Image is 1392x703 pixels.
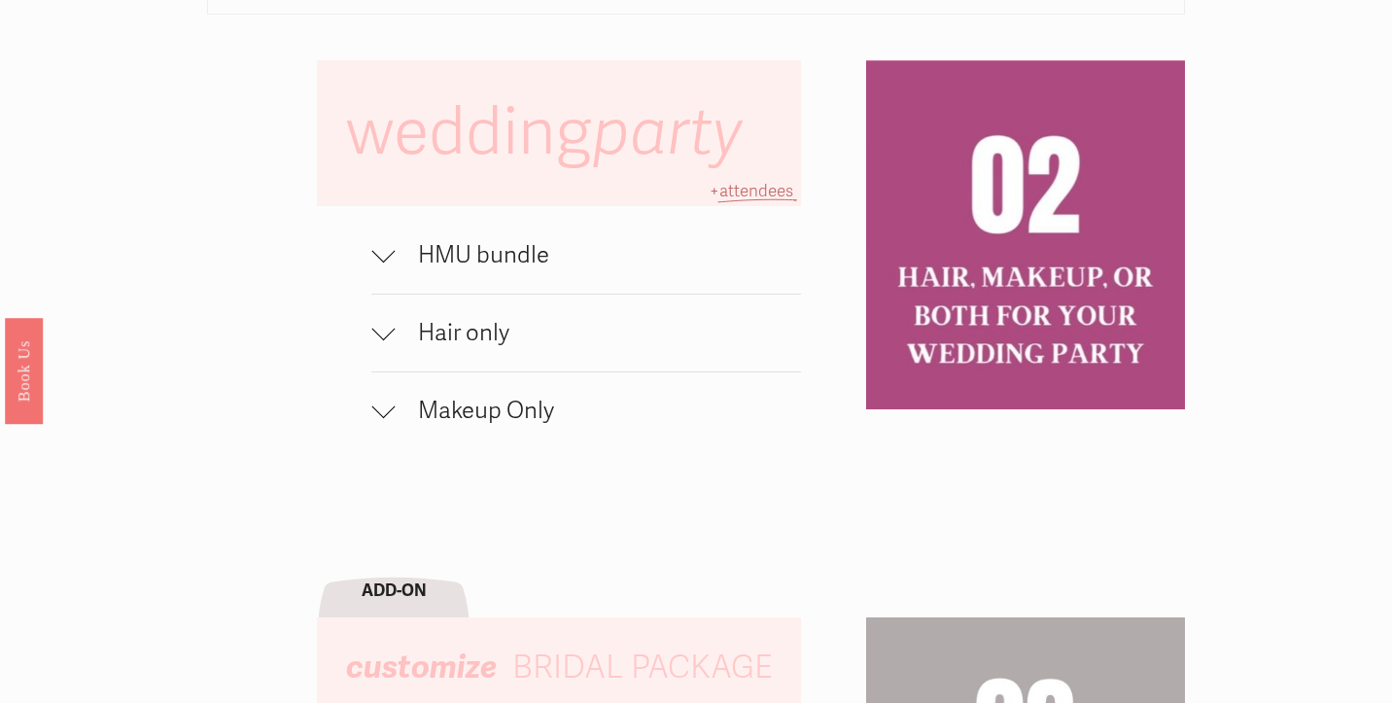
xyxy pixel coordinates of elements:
span: BRIDAL PACKAGE [512,648,773,687]
span: Hair only [395,319,800,347]
strong: ADD-ON [362,580,427,601]
span: Makeup Only [395,397,800,425]
span: wedding [346,93,757,172]
span: attendees [719,181,793,201]
span: HMU bundle [395,241,800,269]
button: Hair only [371,295,800,371]
button: HMU bundle [371,217,800,294]
em: party [592,93,743,172]
button: Makeup Only [371,372,800,449]
em: customize [346,648,497,687]
span: + [710,181,719,201]
a: Book Us [5,317,43,423]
